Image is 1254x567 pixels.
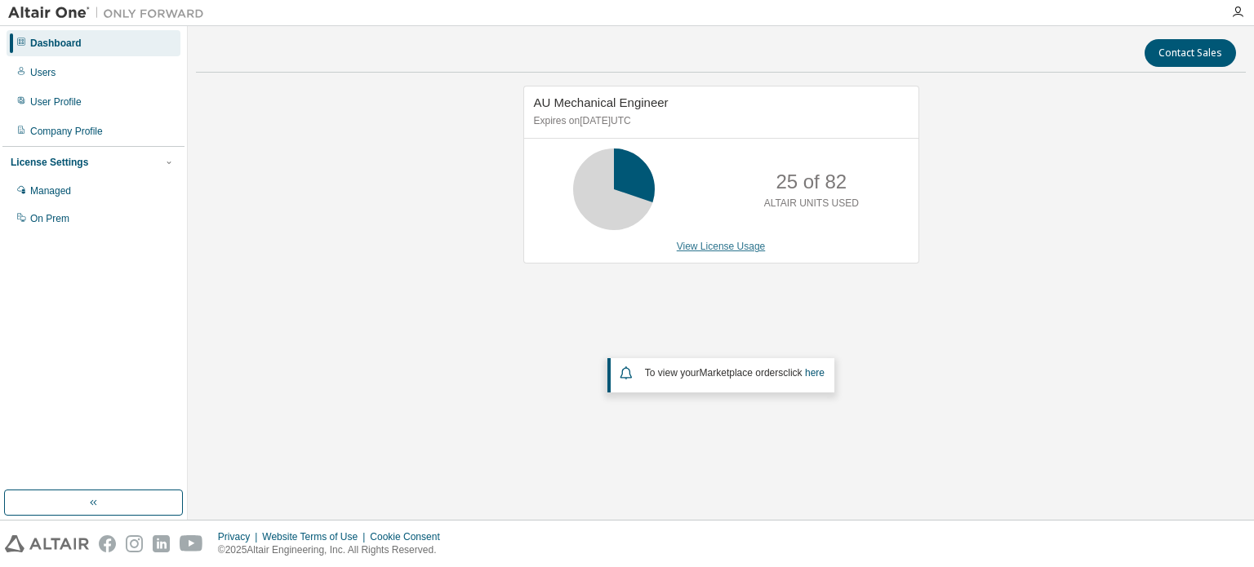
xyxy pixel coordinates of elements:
[11,156,88,169] div: License Settings
[370,530,449,543] div: Cookie Consent
[776,168,847,196] p: 25 of 82
[1145,39,1236,67] button: Contact Sales
[153,535,170,552] img: linkedin.svg
[5,535,89,552] img: altair_logo.svg
[805,367,825,379] a: here
[262,530,370,543] div: Website Terms of Use
[30,125,103,138] div: Company Profile
[534,114,905,128] p: Expires on [DATE] UTC
[218,530,262,543] div: Privacy
[30,212,69,225] div: On Prem
[8,5,212,21] img: Altair One
[180,535,203,552] img: youtube.svg
[30,95,82,109] div: User Profile
[218,543,450,557] p: © 2025 Altair Engineering, Inc. All Rights Reserved.
[30,66,56,79] div: Users
[30,37,82,50] div: Dashboard
[700,367,784,379] em: Marketplace orders
[677,241,766,252] a: View License Usage
[99,535,116,552] img: facebook.svg
[764,197,859,210] p: ALTAIR UNITS USED
[534,95,669,109] span: AU Mechanical Engineer
[126,535,143,552] img: instagram.svg
[645,367,825,379] span: To view your click
[30,184,71,197] div: Managed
